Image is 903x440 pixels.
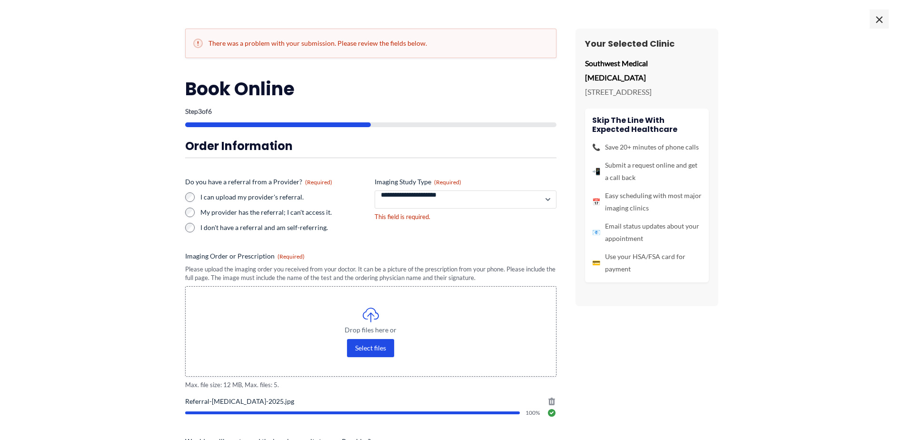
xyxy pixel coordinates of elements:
span: Referral-[MEDICAL_DATA]-2025.jpg [185,397,556,406]
p: Step of [185,108,556,115]
li: Easy scheduling with most major imaging clinics [592,190,702,214]
h3: Your Selected Clinic [585,38,709,49]
h3: Order Information [185,139,556,153]
p: Southwest Medical [MEDICAL_DATA] [585,56,709,84]
div: Please upload the imaging order you received from your doctor. It can be a picture of the prescri... [185,265,556,282]
label: I don't have a referral and am self-referring. [200,223,367,232]
span: (Required) [278,253,305,260]
span: 6 [208,107,212,115]
span: 💳 [592,257,600,269]
label: Imaging Order or Prescription [185,251,556,261]
span: 📧 [592,226,600,239]
span: × [870,10,889,29]
button: select files, imaging order or prescription (required) [347,339,394,357]
label: I can upload my provider's referral. [200,192,367,202]
h2: Book Online [185,77,556,100]
span: 100% [526,410,541,416]
li: Save 20+ minutes of phone calls [592,141,702,153]
span: 📅 [592,196,600,208]
span: 📞 [592,141,600,153]
div: This field is required. [375,212,556,221]
span: (Required) [434,179,461,186]
label: My provider has the referral; I can't access it. [200,208,367,217]
h2: There was a problem with your submission. Please review the fields below. [193,39,548,48]
span: Drop files here or [205,327,537,333]
span: 📲 [592,165,600,178]
span: Max. file size: 12 MB, Max. files: 5. [185,380,556,390]
span: (Required) [305,179,332,186]
li: Use your HSA/FSA card for payment [592,250,702,275]
h4: Skip the line with Expected Healthcare [592,116,702,134]
li: Email status updates about your appointment [592,220,702,245]
li: Submit a request online and get a call back [592,159,702,184]
legend: Do you have a referral from a Provider? [185,177,332,187]
p: [STREET_ADDRESS] [585,85,709,99]
span: 3 [198,107,202,115]
label: Imaging Study Type [375,177,556,187]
